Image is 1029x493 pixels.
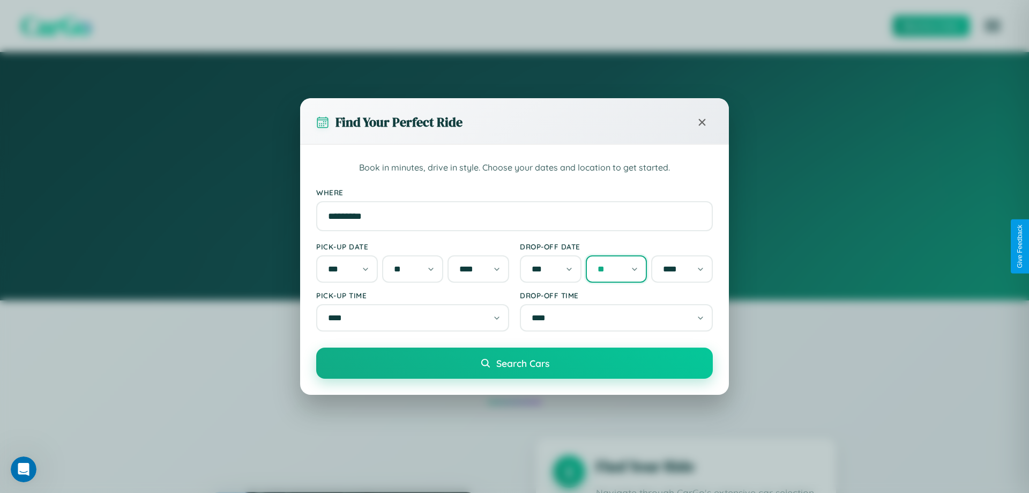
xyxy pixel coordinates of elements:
label: Drop-off Time [520,291,713,300]
label: Pick-up Time [316,291,509,300]
label: Drop-off Date [520,242,713,251]
p: Book in minutes, drive in style. Choose your dates and location to get started. [316,161,713,175]
h3: Find Your Perfect Ride [335,113,463,131]
label: Where [316,188,713,197]
button: Search Cars [316,348,713,379]
span: Search Cars [496,357,549,369]
label: Pick-up Date [316,242,509,251]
